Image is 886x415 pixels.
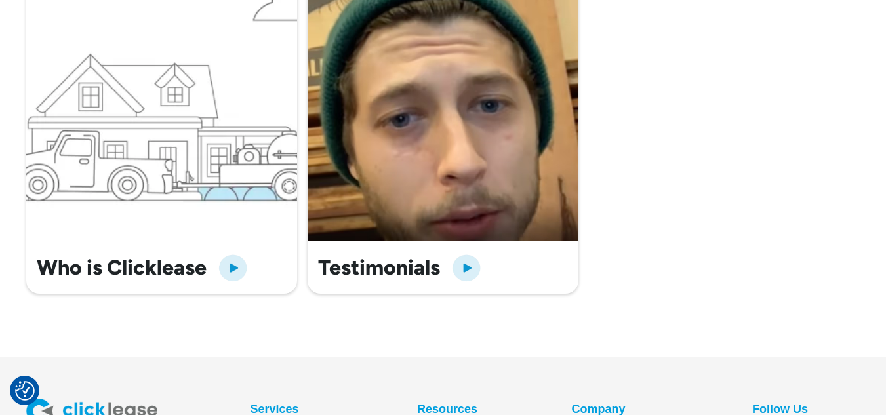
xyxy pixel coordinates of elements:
[15,381,35,401] img: Revisit consent button
[37,255,207,280] h3: Who is Clicklease
[318,255,440,280] h3: Testimonials
[15,381,35,401] button: Consent Preferences
[451,252,482,283] img: Blue play button logo on a light blue circular background
[217,252,249,283] img: Blue play button logo on a light blue circular background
